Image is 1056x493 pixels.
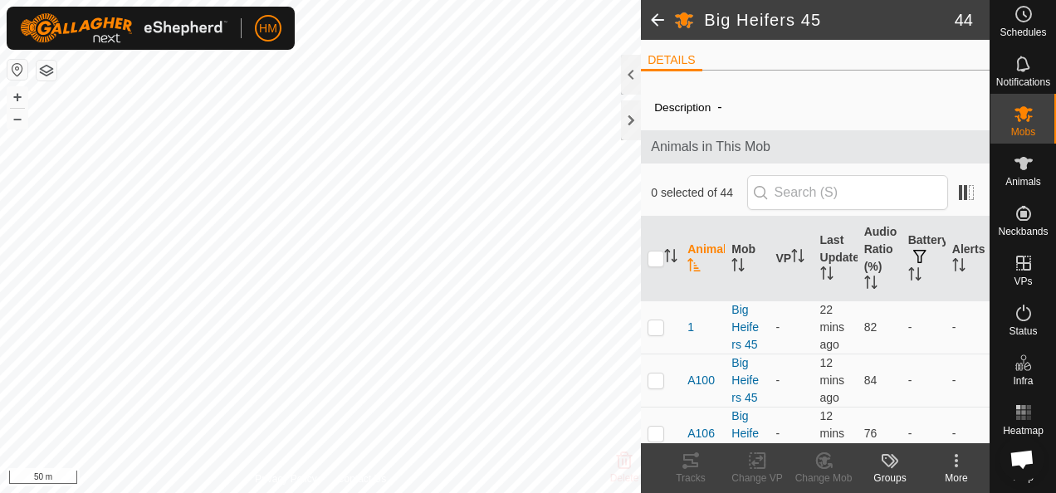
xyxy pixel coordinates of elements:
app-display-virtual-paddock-transition: - [775,320,780,334]
td: - [902,407,946,460]
td: - [902,300,946,354]
p-sorticon: Activate to sort [731,261,745,274]
p-sorticon: Activate to sort [952,261,966,274]
td: - [902,354,946,407]
app-display-virtual-paddock-transition: - [775,373,780,387]
span: Heatmap [1003,426,1044,436]
app-display-virtual-paddock-transition: - [775,427,780,440]
th: VP [769,217,813,301]
th: Battery [902,217,946,301]
img: Gallagher Logo [20,13,227,43]
span: Animals in This Mob [651,137,980,157]
span: Schedules [1000,27,1046,37]
button: – [7,109,27,129]
a: Help [990,442,1056,489]
div: Big Heifers 45 [731,354,762,407]
td: - [946,407,990,460]
p-sorticon: Activate to sort [864,278,878,291]
a: Privacy Policy [255,471,317,486]
p-sorticon: Activate to sort [908,270,922,283]
span: HM [259,20,277,37]
span: Notifications [996,77,1050,87]
div: Change VP [724,471,790,486]
span: Help [1013,472,1034,482]
span: Status [1009,326,1037,336]
span: Neckbands [998,227,1048,237]
span: 1 [687,319,694,336]
th: Last Updated [814,217,858,301]
span: A100 [687,372,715,389]
div: Big Heifers 45 [731,301,762,354]
span: 82 [864,320,878,334]
p-sorticon: Activate to sort [820,269,834,282]
th: Animal [681,217,725,301]
p-sorticon: Activate to sort [687,261,701,274]
span: 0 selected of 44 [651,184,746,202]
div: Open chat [1000,437,1044,481]
span: 44 [955,7,973,32]
td: - [946,354,990,407]
span: Mobs [1011,127,1035,137]
span: Animals [1005,177,1041,187]
div: Change Mob [790,471,857,486]
label: Description [654,101,711,114]
button: Map Layers [37,61,56,81]
th: Mob [725,217,769,301]
div: Tracks [658,471,724,486]
span: 18 Sept 2025, 10:41 am [820,409,845,457]
div: More [923,471,990,486]
span: - [711,93,728,120]
span: VPs [1014,276,1032,286]
a: Contact Us [337,471,386,486]
h2: Big Heifers 45 [704,10,955,30]
p-sorticon: Activate to sort [791,251,804,265]
th: Audio Ratio (%) [858,217,902,301]
input: Search (S) [747,175,948,210]
li: DETAILS [641,51,702,71]
th: Alerts [946,217,990,301]
span: 18 Sept 2025, 10:41 am [820,356,845,404]
button: Reset Map [7,60,27,80]
div: Groups [857,471,923,486]
span: A106 [687,425,715,442]
span: 18 Sept 2025, 10:31 am [820,303,845,351]
span: 84 [864,373,878,387]
span: 76 [864,427,878,440]
td: - [946,300,990,354]
div: Big Heifers 45 [731,408,762,460]
button: + [7,87,27,107]
span: Infra [1013,376,1033,386]
p-sorticon: Activate to sort [664,251,677,265]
